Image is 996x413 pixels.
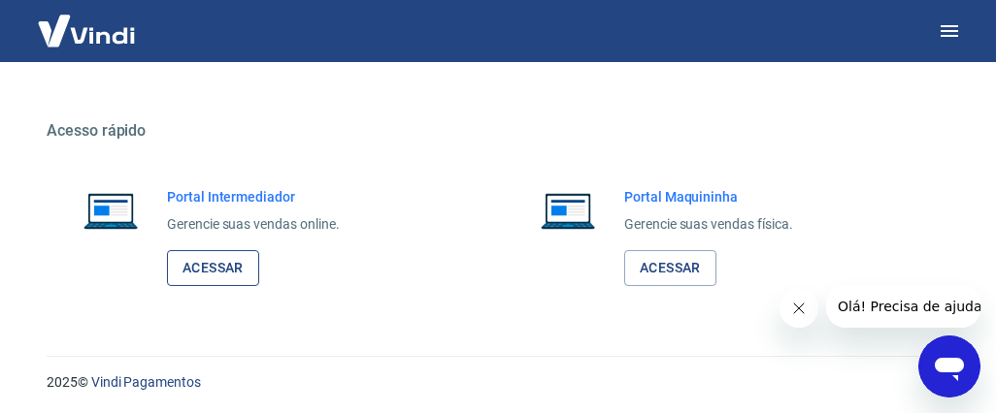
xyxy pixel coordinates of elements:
a: Acessar [167,250,259,286]
span: Olá! Precisa de ajuda? [12,14,163,29]
h6: Portal Intermediador [167,187,340,206]
p: 2025 © [47,372,949,393]
a: Vindi Pagamentos [91,374,201,390]
a: Acessar [624,250,716,286]
iframe: Fechar mensagem [780,289,818,328]
img: Imagem de um notebook aberto [527,187,609,234]
iframe: Botão para abrir a janela de mensagens [918,335,980,397]
iframe: Mensagem da empresa [826,285,980,328]
p: Gerencie suas vendas online. [167,214,340,235]
p: Gerencie suas vendas física. [624,214,793,235]
img: Vindi [23,1,149,60]
h5: Acesso rápido [47,121,949,141]
img: Imagem de um notebook aberto [70,187,151,234]
h6: Portal Maquininha [624,187,793,206]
